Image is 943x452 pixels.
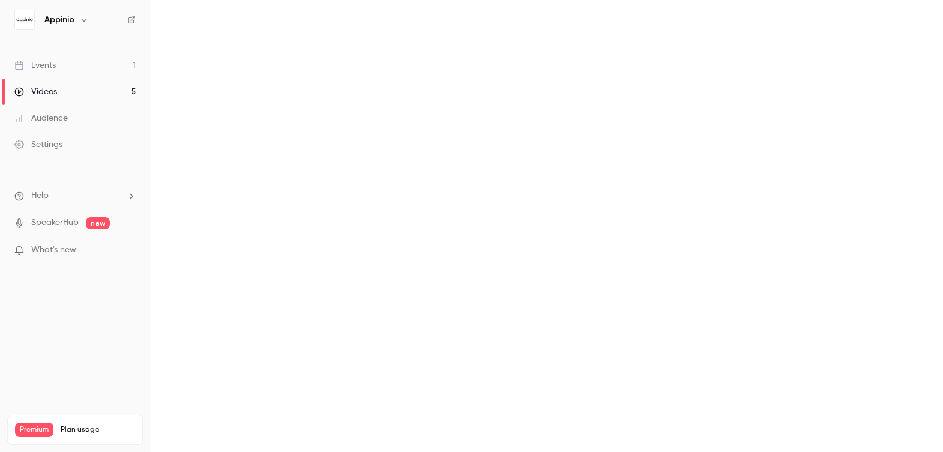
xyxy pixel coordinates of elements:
span: Help [31,190,49,202]
img: Appinio [15,10,34,29]
div: Events [14,59,56,71]
span: Plan usage [61,425,135,435]
span: new [86,217,110,229]
span: What's new [31,244,76,256]
a: SpeakerHub [31,217,79,229]
h6: Appinio [44,14,74,26]
div: Audience [14,112,68,124]
div: Videos [14,86,57,98]
iframe: Noticeable Trigger [121,245,136,256]
li: help-dropdown-opener [14,190,136,202]
div: Settings [14,139,62,151]
span: Premium [15,423,53,437]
